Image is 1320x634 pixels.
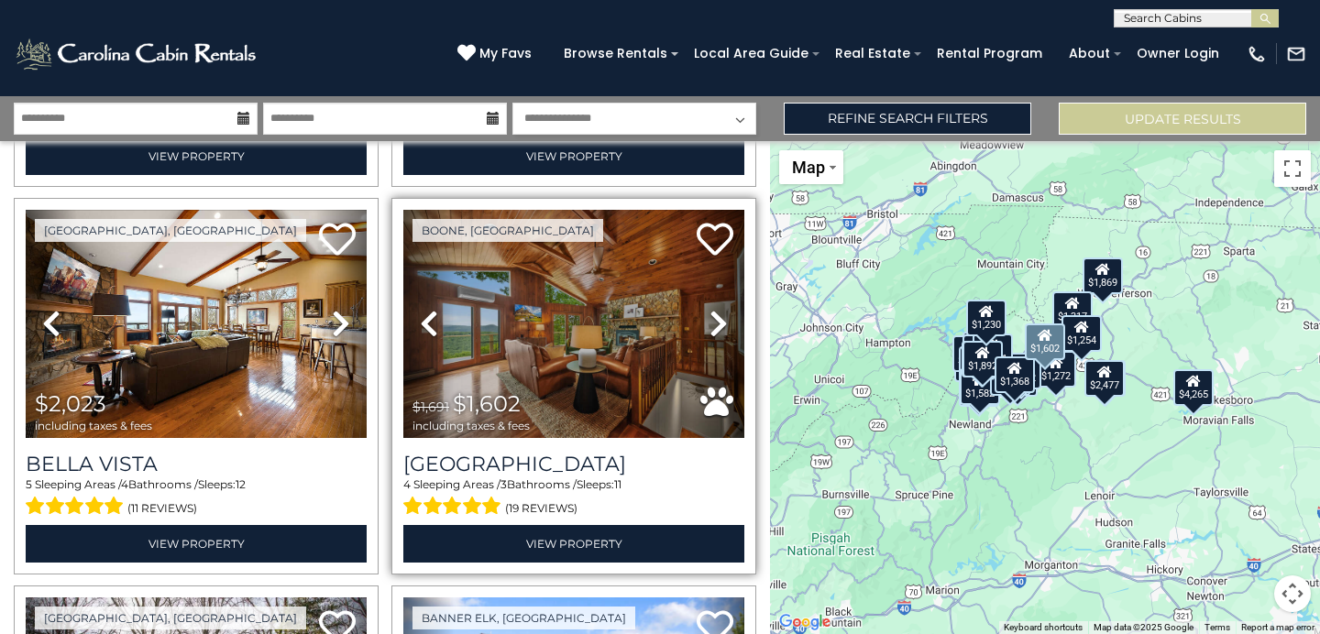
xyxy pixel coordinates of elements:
[35,390,106,417] span: $2,023
[1060,39,1119,68] a: About
[403,452,744,476] a: [GEOGRAPHIC_DATA]
[26,525,367,563] a: View Property
[962,341,1003,377] div: $1,892
[779,150,843,184] button: Change map style
[1247,44,1267,64] img: phone-regular-white.png
[1274,575,1311,612] button: Map camera controls
[826,39,919,68] a: Real Estate
[1083,257,1123,294] div: $1,869
[555,39,676,68] a: Browse Rentals
[412,399,449,415] span: $1,691
[121,477,128,491] span: 4
[1241,622,1314,632] a: Report a map error
[1025,323,1065,360] div: $1,602
[403,477,411,491] span: 4
[1059,103,1306,135] button: Update Results
[319,221,356,260] a: Add to favorites
[1173,369,1214,406] div: $4,265
[35,420,152,432] span: including taxes & fees
[928,39,1051,68] a: Rental Program
[412,420,530,432] span: including taxes & fees
[784,103,1031,135] a: Refine Search Filters
[35,607,306,629] a: [GEOGRAPHIC_DATA], [GEOGRAPHIC_DATA]
[412,219,603,242] a: Boone, [GEOGRAPHIC_DATA]
[966,300,1006,336] div: $1,230
[685,39,818,68] a: Local Area Guide
[995,356,1035,393] div: $1,368
[1052,291,1093,328] div: $1,317
[26,137,367,175] a: View Property
[127,497,197,520] span: (11 reviews)
[403,525,744,563] a: View Property
[403,137,744,175] a: View Property
[457,44,536,64] a: My Favs
[1286,44,1306,64] img: mail-regular-white.png
[26,210,367,438] img: thumbnail_164493838.jpeg
[14,36,261,72] img: White-1-2.png
[697,221,733,260] a: Add to favorites
[775,610,835,634] a: Open this area in Google Maps (opens a new window)
[792,158,825,177] span: Map
[1084,360,1125,397] div: $2,477
[1274,150,1311,187] button: Toggle fullscreen view
[1204,622,1230,632] a: Terms
[1127,39,1228,68] a: Owner Login
[236,477,246,491] span: 12
[775,610,835,634] img: Google
[412,607,635,629] a: Banner Elk, [GEOGRAPHIC_DATA]
[952,335,993,372] div: $4,920
[1061,315,1102,352] div: $1,254
[1001,353,1041,389] div: $2,632
[26,477,32,491] span: 5
[1036,351,1076,388] div: $1,272
[403,476,744,520] div: Sleeping Areas / Bathrooms / Sleeps:
[403,210,744,438] img: thumbnail_169099632.jpeg
[453,390,521,417] span: $1,602
[505,497,577,520] span: (19 reviews)
[26,452,367,476] a: Bella Vista
[403,452,744,476] h3: Longview Lodge
[959,346,999,383] div: $2,351
[26,476,367,520] div: Sleeping Areas / Bathrooms / Sleeps:
[479,44,532,63] span: My Favs
[1004,621,1083,634] button: Keyboard shortcuts
[960,368,1000,405] div: $1,582
[1094,622,1193,632] span: Map data ©2025 Google
[500,477,507,491] span: 3
[614,477,621,491] span: 11
[35,219,306,242] a: [GEOGRAPHIC_DATA], [GEOGRAPHIC_DATA]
